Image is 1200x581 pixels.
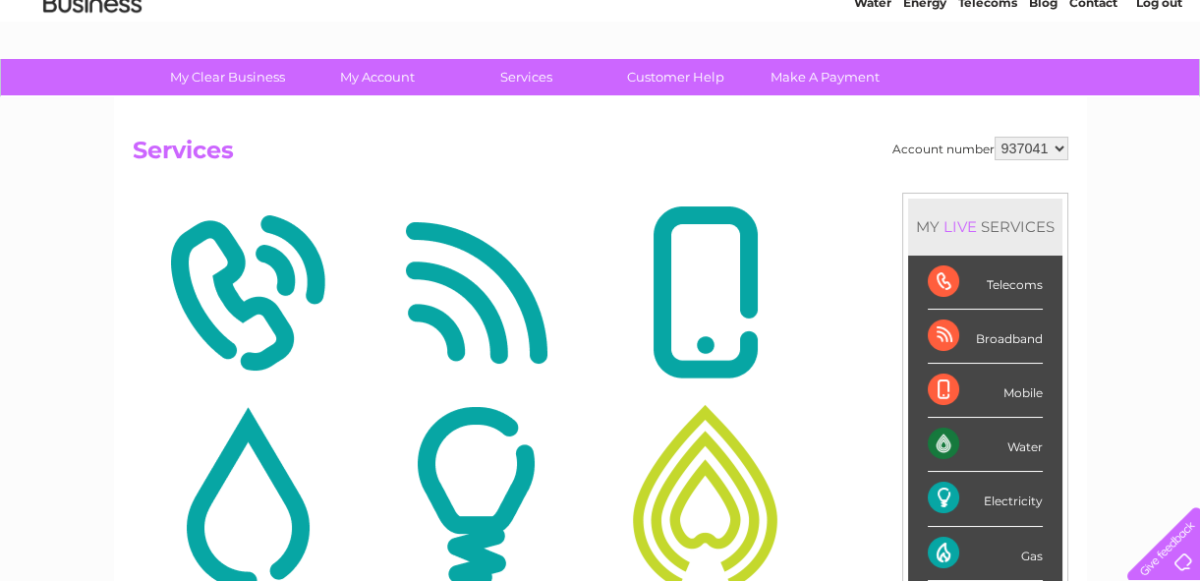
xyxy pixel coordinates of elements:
a: Make A Payment [744,59,906,95]
img: Broadband [367,198,586,388]
a: Blog [1029,84,1057,98]
div: Account number [892,137,1068,160]
img: Mobile [596,198,815,388]
a: Water [854,84,891,98]
a: Telecoms [958,84,1017,98]
img: Telecoms [138,198,357,388]
div: Mobile [928,364,1043,418]
a: Log out [1135,84,1181,98]
a: 0333 014 3131 [829,10,965,34]
div: Electricity [928,472,1043,526]
div: Water [928,418,1043,472]
a: Contact [1069,84,1117,98]
div: LIVE [940,217,981,236]
a: Services [445,59,607,95]
div: Clear Business is a trading name of Verastar Limited (registered in [GEOGRAPHIC_DATA] No. 3667643... [5,11,934,95]
a: Energy [903,84,946,98]
h2: Services [133,137,1068,174]
div: Broadband [928,310,1043,364]
a: Customer Help [595,59,757,95]
img: logo.png [42,51,143,111]
a: My Account [296,59,458,95]
div: MY SERVICES [908,199,1062,255]
a: My Clear Business [146,59,309,95]
div: Telecoms [928,256,1043,310]
div: Gas [928,527,1043,581]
